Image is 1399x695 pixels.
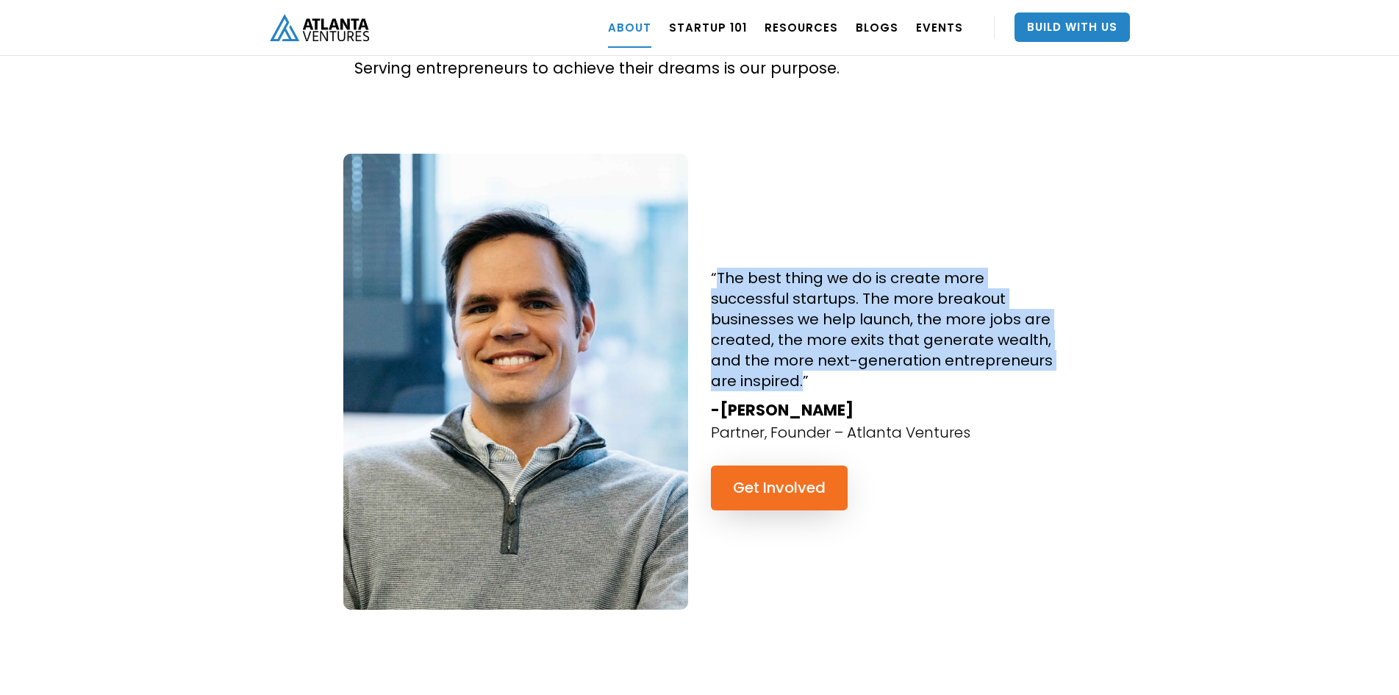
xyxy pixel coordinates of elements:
strong: -[PERSON_NAME] [711,399,854,421]
img: David Cummings Image [343,154,689,610]
a: EVENTS [916,7,963,48]
a: Get Involved [711,466,848,510]
p: Partner, Founder – Atlanta Ventures [711,422,970,443]
h4: “The best thing we do is create more successful startups. The more breakout businesses we help la... [711,268,1056,391]
a: Startup 101 [669,7,747,48]
a: Build With Us [1015,13,1130,42]
p: Serving entrepreneurs to achieve their dreams is our purpose. [354,57,1045,80]
a: RESOURCES [765,7,838,48]
a: ABOUT [608,7,651,48]
a: BLOGS [856,7,898,48]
